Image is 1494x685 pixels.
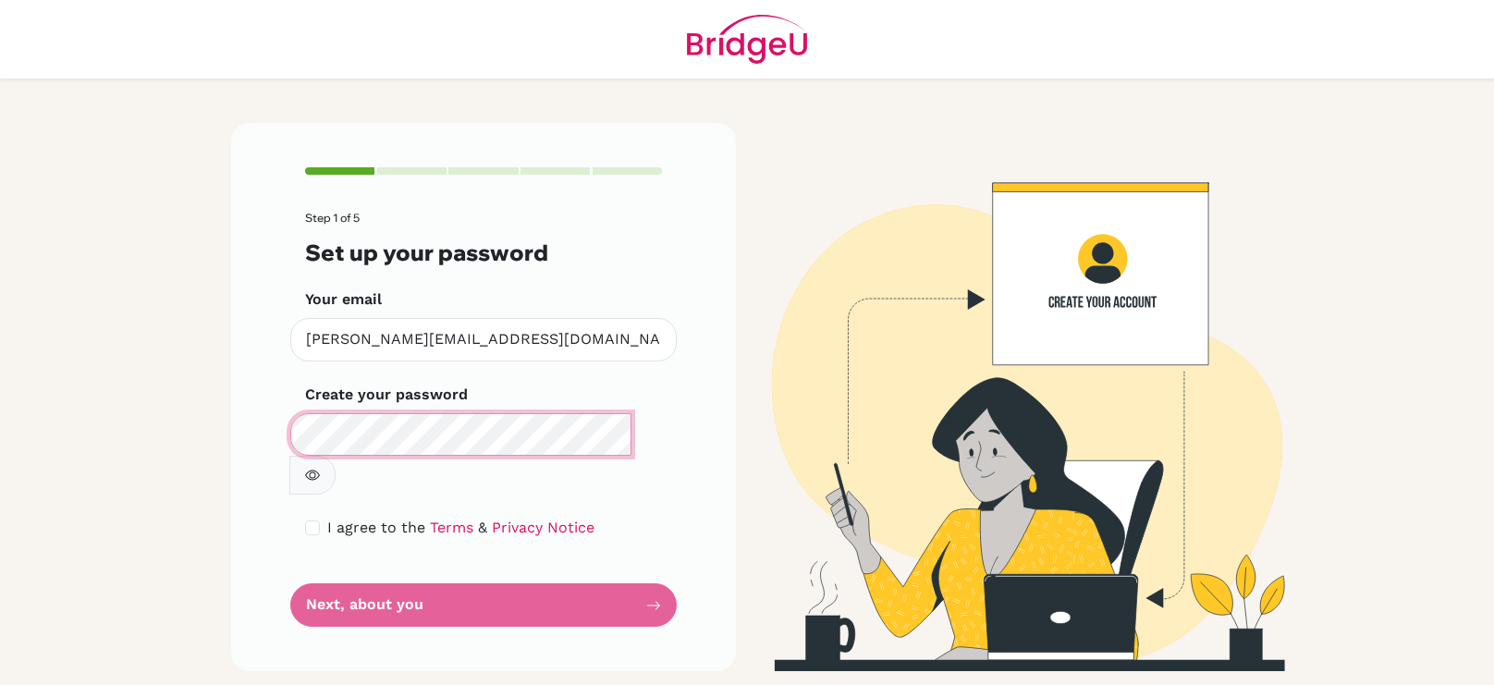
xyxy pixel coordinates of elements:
label: Your email [305,288,382,311]
a: Terms [430,519,473,536]
input: Insert your email* [290,318,677,361]
span: & [478,519,487,536]
label: Create your password [305,384,468,406]
span: Step 1 of 5 [305,211,360,225]
a: Privacy Notice [492,519,594,536]
h3: Set up your password [305,239,662,266]
span: I agree to the [327,519,425,536]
